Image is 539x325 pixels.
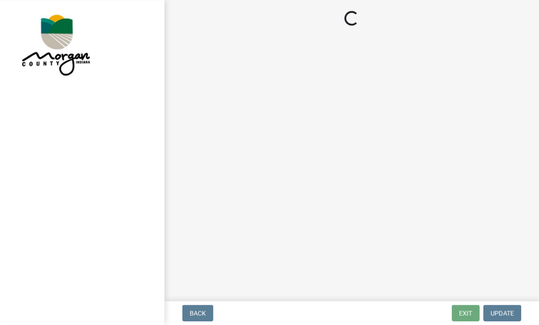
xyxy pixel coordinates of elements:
button: Exit [452,305,480,321]
span: Update [491,309,514,317]
img: Morgan County, Indiana [18,10,92,78]
button: Back [182,305,213,321]
button: Update [483,305,521,321]
span: Back [190,309,206,317]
